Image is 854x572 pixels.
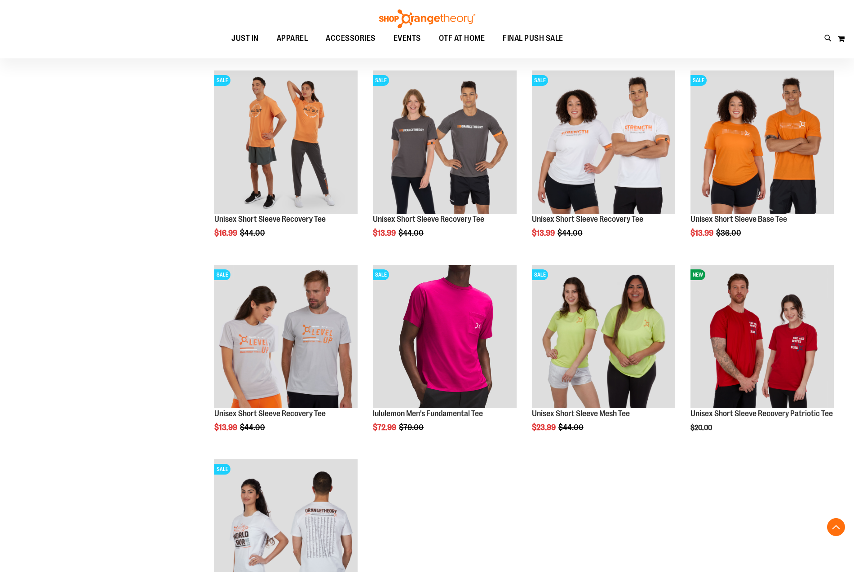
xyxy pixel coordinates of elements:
a: Product image for Unisex Short Sleeve Mesh TeeSALE [532,265,675,409]
a: Product image for Unisex Short Sleeve Recovery TeeSALE [214,265,358,409]
span: SALE [690,75,707,86]
img: Product image for Unisex Short Sleeve Recovery Tee [373,70,516,214]
div: product [210,260,362,455]
span: $20.00 [690,424,713,432]
span: $13.99 [214,423,239,432]
a: ACCESSORIES [317,28,385,49]
img: Product image for Unisex Short Sleeve Recovery Tee [214,265,358,408]
span: $13.99 [690,229,715,238]
span: $23.99 [532,423,557,432]
span: $72.99 [373,423,398,432]
a: EVENTS [385,28,430,49]
div: product [527,260,680,455]
span: $44.00 [240,423,266,432]
span: SALE [214,75,230,86]
img: Unisex Short Sleeve Recovery Tee primary image [214,70,358,214]
img: Product image for Unisex Short Sleeve Mesh Tee [532,265,675,408]
span: $44.00 [398,229,425,238]
span: SALE [373,269,389,280]
span: $13.99 [373,229,397,238]
span: $16.99 [214,229,239,238]
span: $44.00 [558,229,584,238]
img: Product image for Unisex Short Sleeve Recovery Tee [532,70,675,214]
span: ACCESSORIES [326,28,376,48]
img: OTF lululemon Mens The Fundamental T Wild Berry [373,265,516,408]
div: product [368,260,521,455]
a: Unisex Short Sleeve Recovery Tee [373,215,484,224]
div: product [686,66,838,260]
a: OTF lululemon Mens The Fundamental T Wild BerrySALE [373,265,516,409]
a: Product image for Unisex Short Sleeve Base TeeSALE [690,70,834,215]
a: Unisex Short Sleeve Recovery Patriotic Tee [690,409,833,418]
span: $44.00 [240,229,266,238]
a: Unisex Short Sleeve Recovery Tee [532,215,643,224]
a: Unisex Short Sleeve Mesh Tee [532,409,630,418]
div: product [686,260,838,455]
a: Product image for Unisex Short Sleeve Recovery TeeSALE [373,70,516,215]
span: JUST IN [231,28,259,48]
span: OTF AT HOME [439,28,485,48]
span: $79.00 [399,423,425,432]
img: Product image for Unisex Short Sleeve Recovery Patriotic Tee [690,265,834,408]
span: SALE [214,464,230,475]
span: SALE [532,75,548,86]
span: $13.99 [532,229,556,238]
span: NEW [690,269,705,280]
a: Product image for Unisex Short Sleeve Recovery Patriotic TeeNEW [690,265,834,409]
span: SALE [214,269,230,280]
a: Unisex Short Sleeve Recovery Tee [214,409,326,418]
div: product [210,66,362,260]
div: product [368,66,521,260]
span: $36.00 [716,229,743,238]
span: EVENTS [394,28,421,48]
img: Product image for Unisex Short Sleeve Base Tee [690,70,834,214]
a: Product image for Unisex Short Sleeve Recovery TeeSALE [532,70,675,215]
a: lululemon Men's Fundamental Tee [373,409,483,418]
a: JUST IN [222,28,268,49]
span: SALE [532,269,548,280]
a: Unisex Short Sleeve Recovery Tee primary imageSALE [214,70,358,215]
img: Shop Orangetheory [378,9,477,28]
a: APPAREL [268,28,317,48]
span: FINAL PUSH SALE [503,28,563,48]
span: APPAREL [277,28,308,48]
span: SALE [373,75,389,86]
a: Unisex Short Sleeve Recovery Tee [214,215,326,224]
span: $44.00 [558,423,585,432]
a: FINAL PUSH SALE [494,28,572,49]
a: Unisex Short Sleeve Base Tee [690,215,787,224]
div: product [527,66,680,260]
a: OTF AT HOME [430,28,494,49]
button: Back To Top [827,518,845,536]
